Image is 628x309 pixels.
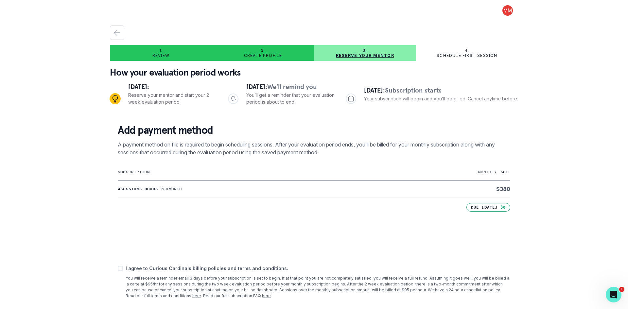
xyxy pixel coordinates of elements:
a: here [262,293,271,298]
p: You’ll get a reminder that your evaluation period is about to end. [246,92,336,105]
p: Due [DATE] [471,205,498,210]
p: $0 [500,205,506,210]
p: 1. [159,48,163,53]
span: [DATE]: [364,86,385,94]
div: Progress [110,82,518,116]
p: monthly rate [379,169,510,175]
p: Review [152,53,169,58]
p: Add payment method [118,124,510,137]
p: A payment method on file is required to begin scheduling sessions. After your evaluation period e... [118,141,510,156]
p: 3. [363,48,367,53]
button: profile picture [497,5,518,16]
span: Subscription starts [385,86,442,94]
span: We’ll remind you [267,82,317,91]
p: 2. [261,48,265,53]
iframe: Secure payment input frame [116,210,512,256]
a: here [192,293,201,298]
p: How your evaluation period works [110,66,518,79]
span: [DATE]: [128,82,149,91]
p: I agree to Curious Cardinals billing policies and terms and conditions. [126,265,510,272]
p: Your subscription will begin and you’ll be billed. Cancel anytime before. [364,95,518,102]
p: 4 sessions hours [118,186,158,192]
span: 1 [619,287,624,292]
p: subscription [118,169,379,175]
p: Reserve your mentor [336,53,394,58]
iframe: Intercom live chat [606,287,621,302]
p: 4. [465,48,469,53]
p: Reserve your mentor and start your 2 week evaluation period. [128,92,218,105]
p: Per month [161,186,182,192]
td: $ 380 [379,180,510,198]
span: [DATE]: [246,82,267,91]
p: Schedule first session [437,53,497,58]
p: You will receive a reminder email 3 days before your subscription is set to begin. If at that poi... [126,275,510,299]
p: Create profile [244,53,282,58]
